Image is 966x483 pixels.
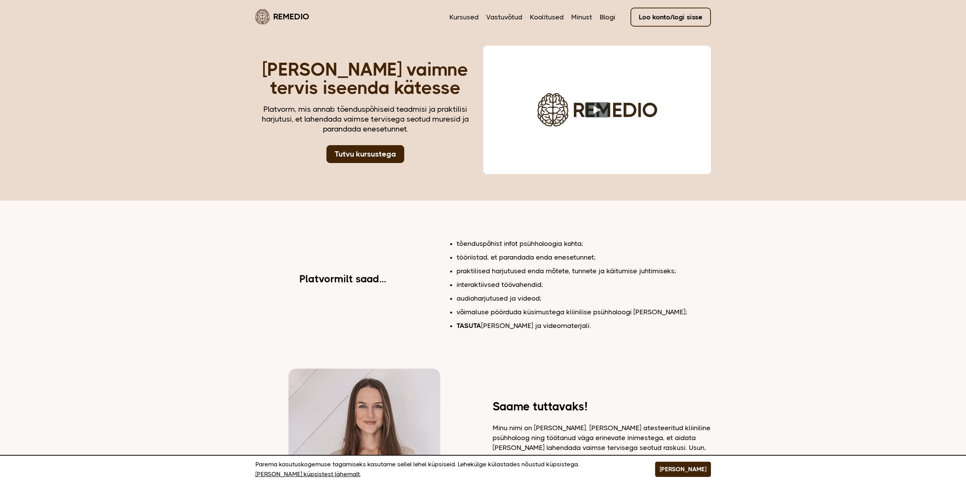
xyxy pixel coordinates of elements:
[486,12,522,22] a: Vastuvõtud
[457,280,711,290] li: interaktiivsed töövahendid;
[655,462,711,477] button: [PERSON_NAME]
[457,266,711,276] li: praktilised harjutused enda mõtete, tunnete ja käitumise juhtimiseks;
[457,321,711,331] li: [PERSON_NAME] ja videomaterjali.
[493,423,711,472] p: Minu nimi on [PERSON_NAME]. [PERSON_NAME] atesteeritud kliiniline psühholoog ning töötanud väga e...
[255,60,476,97] h1: [PERSON_NAME] vaimne tervis iseenda kätesse
[449,12,479,22] a: Kursused
[630,8,711,27] a: Loo konto/logi sisse
[585,102,609,117] button: Play video
[457,322,481,329] b: TASUTA
[255,8,309,25] a: Remedio
[457,307,711,317] li: võimaluse pöörduda küsimustega kliinilise psühholoogi [PERSON_NAME];
[255,105,476,134] div: Platvorm, mis annab tõenduspõhiseid teadmisi ja praktilisi harjutusi, et lahendada vaimse tervise...
[493,402,711,412] h2: Saame tuttavaks!
[457,252,711,262] li: tööriistad, et parandada enda enesetunnet;
[530,12,564,22] a: Koolitused
[255,469,361,479] a: [PERSON_NAME] küpsistest lähemalt.
[255,459,636,479] p: Parema kasutuskogemuse tagamiseks kasutame sellel lehel küpsiseid. Lehekülge külastades nõustud k...
[600,12,615,22] a: Blogi
[457,293,711,303] li: audioharjutused ja videod;
[326,145,404,163] a: Tutvu kursustega
[255,9,269,24] img: Remedio logo
[299,274,386,284] h2: Platvormilt saad...
[457,239,711,249] li: tõenduspõhist infot psühholoogia kohta;
[571,12,592,22] a: Minust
